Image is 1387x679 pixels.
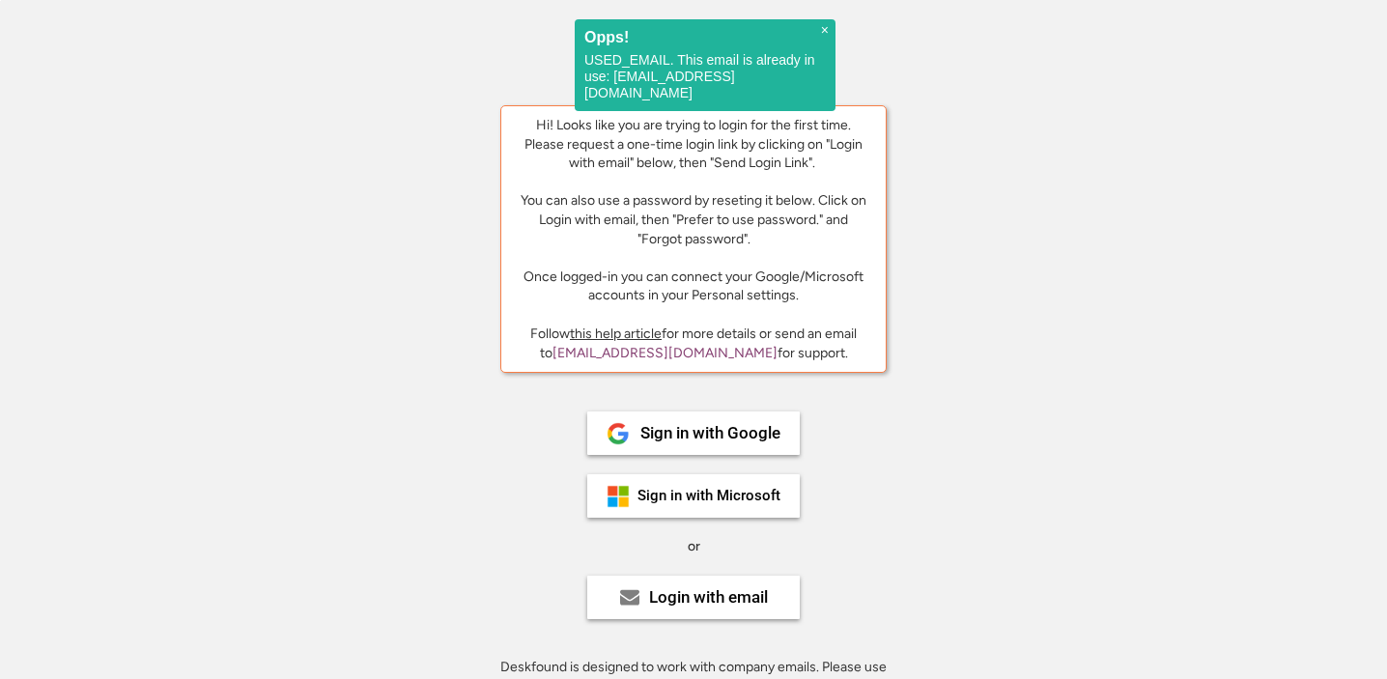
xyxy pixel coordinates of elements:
a: this help article [570,325,662,342]
div: Sign in with Google [640,425,780,441]
div: Login with email [649,589,768,606]
div: Hi! Looks like you are trying to login for the first time. Please request a one-time login link b... [516,116,871,305]
img: ms-symbollockup_mssymbol_19.png [607,485,630,508]
span: × [821,22,829,39]
div: Sign in with Microsoft [637,489,780,503]
h2: Opps! [584,29,826,45]
p: USED_EMAIL. This email is already in use: [EMAIL_ADDRESS][DOMAIN_NAME] [584,52,826,101]
a: [EMAIL_ADDRESS][DOMAIN_NAME] [552,345,778,361]
div: or [688,537,700,556]
img: 1024px-Google__G__Logo.svg.png [607,422,630,445]
div: Follow for more details or send an email to for support. [516,325,871,362]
